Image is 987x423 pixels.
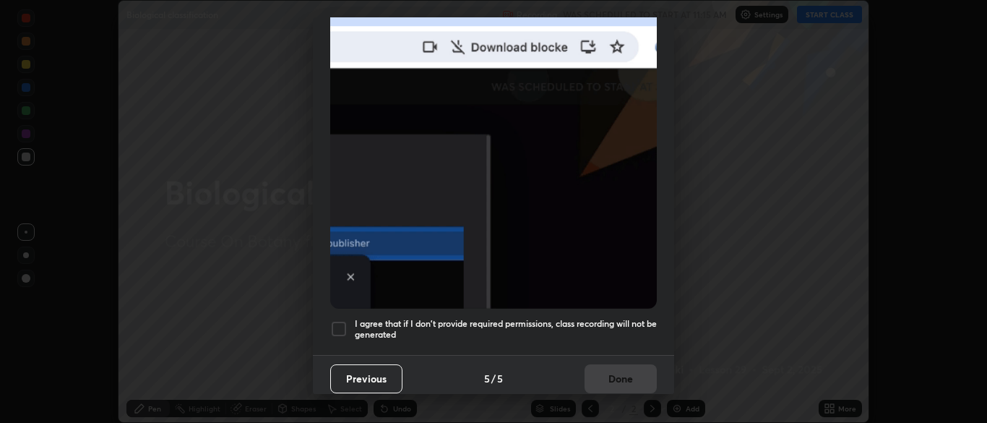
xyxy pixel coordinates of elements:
[484,371,490,386] h4: 5
[497,371,503,386] h4: 5
[491,371,496,386] h4: /
[330,364,402,393] button: Previous
[355,318,657,341] h5: I agree that if I don't provide required permissions, class recording will not be generated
